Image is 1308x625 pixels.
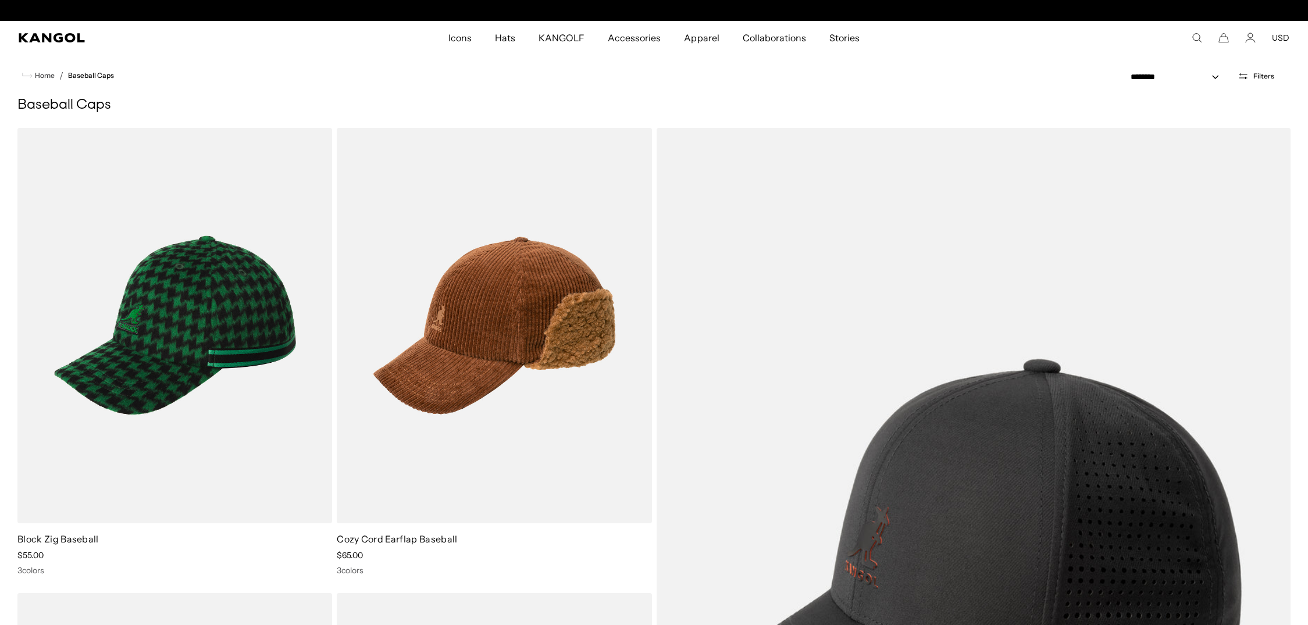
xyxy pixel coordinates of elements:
[829,21,860,55] span: Stories
[337,533,457,545] a: Cozy Cord Earflap Baseball
[684,21,719,55] span: Apparel
[743,21,806,55] span: Collaborations
[17,97,1291,114] h1: Baseball Caps
[495,21,515,55] span: Hats
[337,565,651,576] div: 3 colors
[608,21,661,55] span: Accessories
[818,21,871,55] a: Stories
[33,72,55,80] span: Home
[731,21,818,55] a: Collaborations
[1245,33,1256,43] a: Account
[1126,71,1231,83] select: Sort by: Featured
[17,533,99,545] a: Block Zig Baseball
[1272,33,1289,43] button: USD
[1253,72,1274,80] span: Filters
[19,33,297,42] a: Kangol
[534,6,774,15] div: 1 of 2
[17,128,332,523] img: Block Zig Baseball
[1218,33,1229,43] button: Cart
[17,565,332,576] div: 3 colors
[448,21,472,55] span: Icons
[527,21,596,55] a: KANGOLF
[22,70,55,81] a: Home
[534,6,774,15] slideshow-component: Announcement bar
[672,21,730,55] a: Apparel
[437,21,483,55] a: Icons
[68,72,114,80] a: Baseball Caps
[596,21,672,55] a: Accessories
[534,6,774,15] div: Announcement
[17,550,44,560] span: $55.00
[539,21,584,55] span: KANGOLF
[1231,71,1281,81] button: Open filters
[55,69,63,83] li: /
[483,21,527,55] a: Hats
[337,550,363,560] span: $65.00
[1192,33,1202,43] summary: Search here
[337,128,651,523] img: Cozy Cord Earflap Baseball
